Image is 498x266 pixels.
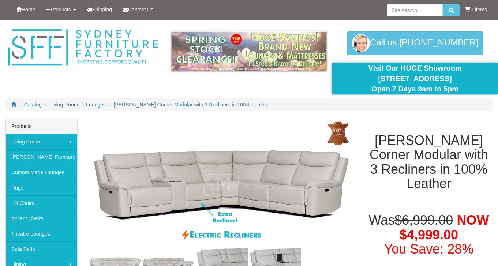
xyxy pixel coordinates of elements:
[6,119,77,134] div: Products
[6,211,77,226] a: Accent Chairs
[6,165,77,180] a: Custom Made Lounges
[400,213,489,242] span: NOW $4,999.00
[41,0,81,19] a: Products
[172,31,327,71] img: spring-sale.gif
[337,63,493,94] div: Visit Our HUGE Showroom [STREET_ADDRESS] Open 7 Days 9am to 5pm
[50,7,71,12] span: Products
[6,180,77,195] a: Rugs
[82,0,118,19] a: Shipping
[92,7,112,12] span: Shipping
[86,102,106,108] a: Lounges
[117,0,159,19] a: Contact Us
[394,213,453,228] del: $6,999.00
[6,241,77,257] a: Sofa Beds
[365,213,493,256] h1: Was
[114,102,269,108] a: [PERSON_NAME] Corner Modular with 3 Recliners in 100% Leather
[6,134,77,149] a: Living Room
[387,4,443,16] input: Site search
[365,133,493,191] h1: [PERSON_NAME] Corner Modular with 3 Recliners in 100% Leather
[465,6,487,13] li: 0 items
[6,149,77,165] a: [PERSON_NAME] Furniture
[50,102,78,108] a: Living Room
[24,102,42,108] a: Catalog
[6,226,77,241] a: Theatre Lounges
[384,241,474,256] font: You Save: 28%
[6,195,77,211] a: Lift Chairs
[128,7,153,12] span: Contact Us
[22,7,35,12] span: Home
[5,28,161,68] img: Sydney Furniture Factory
[11,0,41,19] a: Home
